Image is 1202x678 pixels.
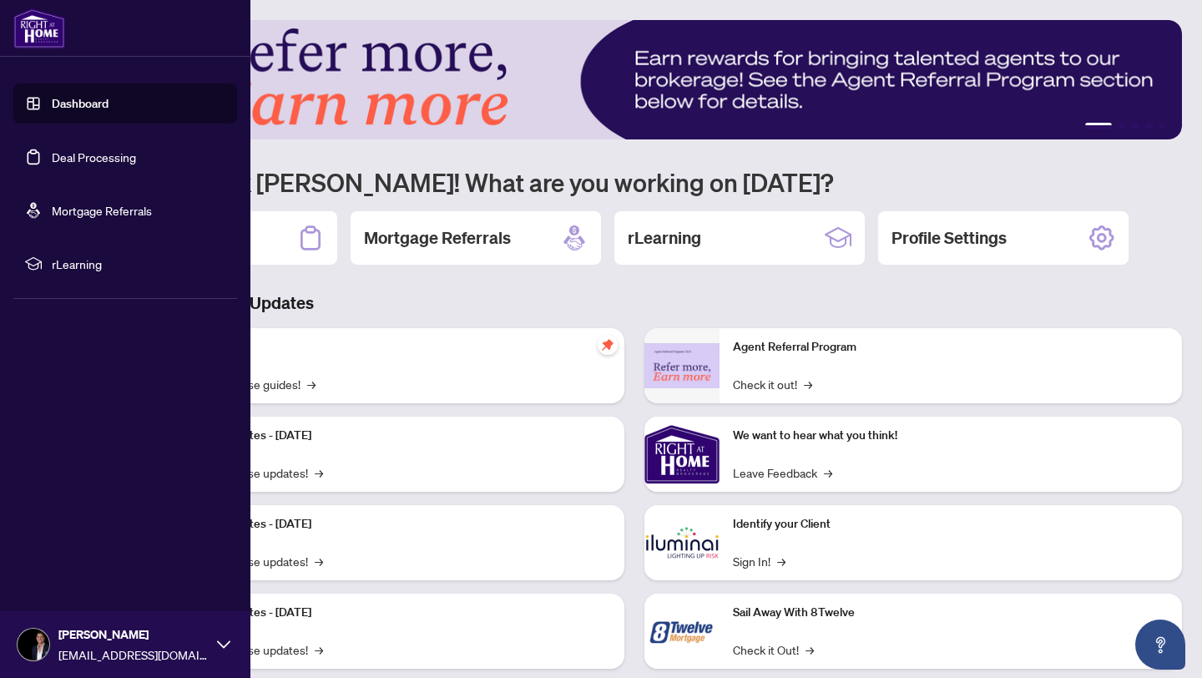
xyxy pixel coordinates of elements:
[1135,620,1185,670] button: Open asap
[315,463,323,482] span: →
[733,338,1169,357] p: Agent Referral Program
[52,255,225,273] span: rLearning
[18,629,49,660] img: Profile Icon
[733,427,1169,445] p: We want to hear what you think!
[13,8,65,48] img: logo
[364,226,511,250] h2: Mortgage Referrals
[52,149,136,164] a: Deal Processing
[1159,123,1165,129] button: 5
[315,552,323,570] span: →
[733,552,785,570] a: Sign In!→
[628,226,701,250] h2: rLearning
[644,417,720,492] img: We want to hear what you think!
[315,640,323,659] span: →
[87,166,1182,198] h1: Welcome back [PERSON_NAME]! What are you working on [DATE]?
[644,343,720,389] img: Agent Referral Program
[175,604,611,622] p: Platform Updates - [DATE]
[733,463,832,482] a: Leave Feedback→
[175,338,611,357] p: Self-Help
[52,96,109,111] a: Dashboard
[777,552,785,570] span: →
[804,375,812,393] span: →
[1119,123,1125,129] button: 2
[1085,123,1112,129] button: 1
[52,203,152,218] a: Mortgage Referrals
[1145,123,1152,129] button: 4
[598,335,618,355] span: pushpin
[733,515,1169,534] p: Identify your Client
[733,375,812,393] a: Check it out!→
[806,640,814,659] span: →
[87,20,1182,139] img: Slide 0
[891,226,1007,250] h2: Profile Settings
[58,645,209,664] span: [EMAIL_ADDRESS][DOMAIN_NAME]
[644,505,720,580] img: Identify your Client
[175,427,611,445] p: Platform Updates - [DATE]
[175,515,611,534] p: Platform Updates - [DATE]
[644,594,720,669] img: Sail Away With 8Twelve
[733,604,1169,622] p: Sail Away With 8Twelve
[307,375,316,393] span: →
[733,640,814,659] a: Check it Out!→
[87,291,1182,315] h3: Brokerage & Industry Updates
[824,463,832,482] span: →
[1132,123,1139,129] button: 3
[58,625,209,644] span: [PERSON_NAME]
